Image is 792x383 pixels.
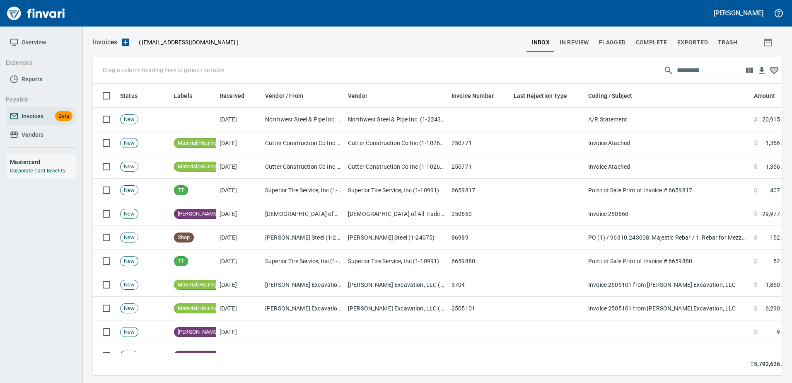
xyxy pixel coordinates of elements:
td: [DATE] [216,179,262,202]
td: [DATE] [216,155,262,179]
span: [PERSON_NAME] [174,328,222,336]
td: [DATE] [216,297,262,320]
span: TT [174,257,188,265]
td: Cutter Construction Co Inc (1-10263) [345,131,448,155]
span: Received [220,91,244,101]
td: [DATE] [216,108,262,131]
span: trash [718,37,737,48]
span: Beta [55,112,72,121]
td: Invoice 2505101 from [PERSON_NAME] Excavation, LLC [585,297,751,320]
span: [PERSON_NAME] [174,352,222,360]
span: 1,356.25 [765,162,789,171]
span: New [121,116,138,124]
span: 29,977.33 [762,210,789,218]
span: Complete [636,37,667,48]
span: $ [754,351,757,360]
span: Material/Hauling [174,163,221,171]
span: $ [754,115,757,124]
span: $ [754,162,757,171]
span: New [121,328,138,336]
button: Payable [2,92,72,107]
span: Vendors [22,130,43,140]
span: Material/Hauling [174,281,221,289]
td: Point of Sale Print of Invoice # 6659817 [585,179,751,202]
button: Choose columns to display [743,64,756,77]
button: Show invoices within a particular date range [756,35,782,50]
span: $ [754,328,757,336]
a: Reports [7,70,76,89]
span: Last Rejection Type [514,91,567,101]
td: [PERSON_NAME] Steel (1-24075) [345,226,448,250]
td: Cutter Construction Co Inc (1-10263) [262,131,345,155]
span: Vendor [348,91,378,101]
td: Invoice Atached [585,155,751,179]
span: Labels [174,91,192,101]
span: New [121,210,138,218]
td: [DATE] [216,344,262,368]
span: Amount [754,91,786,101]
td: [DATE] [216,131,262,155]
td: [DATE] [216,250,262,273]
span: Invoice Number [452,91,494,101]
span: Overview [22,37,46,48]
span: Invoices [22,111,43,121]
span: In Review [560,37,589,48]
span: Amount [754,91,775,101]
a: Corporate Card Benefits [10,168,65,174]
td: Superior Tire Service, Inc (1-10991) [262,250,345,273]
span: New [121,139,138,147]
td: [DATE] [216,273,262,297]
td: Invoice 2505101 from [PERSON_NAME] Excavation, LLC [585,273,751,297]
td: 6659880 [448,250,510,273]
span: New [121,281,138,289]
span: Material/Hauling [174,305,221,313]
td: 250660 [448,202,510,226]
td: Invoice Atached [585,131,751,155]
td: 2505101 [448,297,510,320]
p: ( ) [134,38,239,46]
td: [DEMOGRAPHIC_DATA] of All Trades LLC. dba C.O.A.T Flagging (1-22216) [345,202,448,226]
span: 1,356.25 [765,139,789,147]
td: 250771 [448,155,510,179]
span: Status [120,91,148,101]
span: 1,850.00 [765,281,789,289]
span: Last Rejection Type [514,91,578,101]
td: [PERSON_NAME] Excavation, LLC (1-39943) [262,273,345,297]
span: 52.50 [773,257,789,265]
span: Invoice Number [452,91,505,101]
p: Drag a column heading here to group the table [103,66,224,74]
span: 407.80 [770,186,789,194]
p: Invoices [93,37,117,47]
span: New [121,352,138,360]
span: inbox [531,37,550,48]
span: Exported [677,37,708,48]
span: $ [754,139,757,147]
h6: Mastercard [10,158,76,167]
span: Material/Hauling [174,139,221,147]
button: Expenses [2,55,72,70]
span: 23.10 [773,351,789,360]
button: [PERSON_NAME] [712,7,765,19]
td: [PERSON_NAME] Excavation, LLC (1-39943) [345,297,448,320]
span: New [121,234,138,242]
span: Coding / Subject [588,91,632,101]
span: New [121,187,138,194]
a: Vendors [7,126,76,144]
a: Overview [7,33,76,52]
td: 86989 [448,226,510,250]
td: [PERSON_NAME] Excavation, LLC (1-39943) [262,297,345,320]
span: Expenses [6,58,68,68]
td: 6659817 [448,179,510,202]
td: [PERSON_NAME] Excavation, LLC (1-39943) [345,273,448,297]
span: TT [174,187,188,194]
span: Reports [22,74,42,85]
span: $ [751,360,754,368]
span: $ [754,210,757,218]
span: Vendor / From [265,91,303,101]
td: Cutter Construction Co Inc (1-10263) [345,155,448,179]
span: $ [754,281,757,289]
span: New [121,305,138,313]
td: A/R Statement [585,108,751,131]
td: [DATE] [216,202,262,226]
span: $ [754,304,757,313]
